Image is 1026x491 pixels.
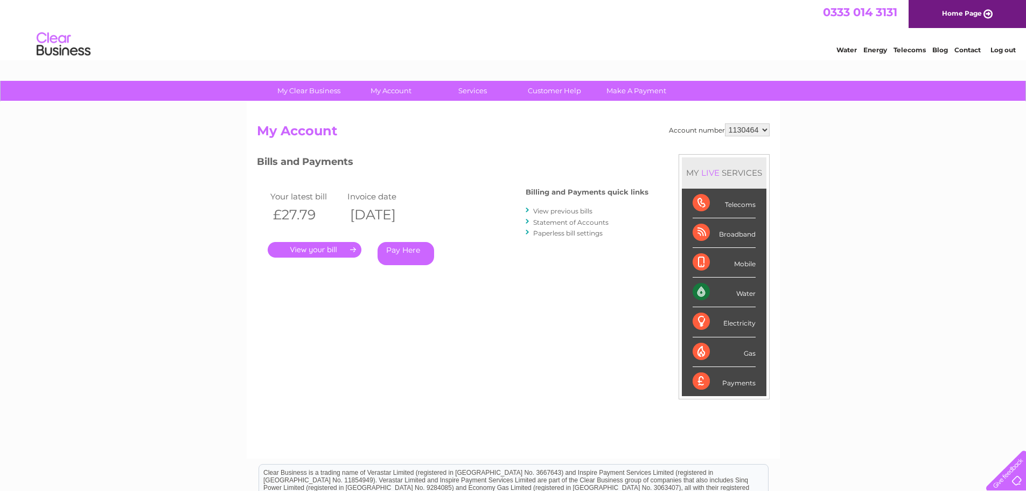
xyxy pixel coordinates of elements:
[533,218,609,226] a: Statement of Accounts
[693,307,756,337] div: Electricity
[533,207,592,215] a: View previous bills
[699,168,722,178] div: LIVE
[836,46,857,54] a: Water
[894,46,926,54] a: Telecoms
[264,81,353,101] a: My Clear Business
[990,46,1016,54] a: Log out
[257,123,770,144] h2: My Account
[378,242,434,265] a: Pay Here
[592,81,681,101] a: Make A Payment
[36,28,91,61] img: logo.png
[259,6,768,52] div: Clear Business is a trading name of Verastar Limited (registered in [GEOGRAPHIC_DATA] No. 3667643...
[932,46,948,54] a: Blog
[268,204,345,226] th: £27.79
[682,157,766,188] div: MY SERVICES
[693,218,756,248] div: Broadband
[693,189,756,218] div: Telecoms
[510,81,599,101] a: Customer Help
[533,229,603,237] a: Paperless bill settings
[268,189,345,204] td: Your latest bill
[863,46,887,54] a: Energy
[669,123,770,136] div: Account number
[345,204,422,226] th: [DATE]
[428,81,517,101] a: Services
[823,5,897,19] a: 0333 014 3131
[954,46,981,54] a: Contact
[257,154,648,173] h3: Bills and Payments
[693,367,756,396] div: Payments
[346,81,435,101] a: My Account
[693,248,756,278] div: Mobile
[268,242,361,258] a: .
[693,337,756,367] div: Gas
[526,188,648,196] h4: Billing and Payments quick links
[693,278,756,307] div: Water
[345,189,422,204] td: Invoice date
